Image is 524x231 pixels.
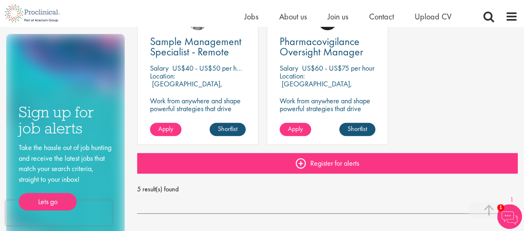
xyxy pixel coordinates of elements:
[150,34,241,59] span: Sample Management Specialist - Remote
[506,195,518,205] a: 1
[280,97,375,136] p: Work from anywhere and shape powerful strategies that drive results! Enjoy the freedom of remote ...
[279,11,307,22] a: About us
[280,63,298,73] span: Salary
[244,11,258,22] a: Jobs
[150,63,169,73] span: Salary
[497,204,522,229] img: Chatbot
[288,124,303,133] span: Apply
[280,34,363,59] span: Pharmacovigilance Oversight Manager
[137,153,518,174] a: Register for alerts
[328,11,348,22] a: Join us
[137,183,518,195] span: 5 result(s) found
[172,63,246,73] p: US$40 - US$50 per hour
[150,97,246,136] p: Work from anywhere and shape powerful strategies that drive results! Enjoy the freedom of remote ...
[19,193,77,210] a: Lets go
[6,200,112,225] iframe: reCAPTCHA
[150,79,222,96] p: [GEOGRAPHIC_DATA], [GEOGRAPHIC_DATA]
[280,79,352,96] p: [GEOGRAPHIC_DATA], [GEOGRAPHIC_DATA]
[415,11,452,22] a: Upload CV
[150,36,246,57] a: Sample Management Specialist - Remote
[19,104,112,136] h3: Sign up for job alerts
[158,124,173,133] span: Apply
[280,123,311,136] a: Apply
[280,71,305,81] span: Location:
[302,63,374,73] p: US$60 - US$75 per hour
[210,123,246,136] a: Shortlist
[497,204,504,211] span: 1
[369,11,394,22] a: Contact
[339,123,375,136] a: Shortlist
[280,36,375,57] a: Pharmacovigilance Oversight Manager
[150,123,181,136] a: Apply
[150,71,175,81] span: Location:
[19,142,112,210] div: Take the hassle out of job hunting and receive the latest jobs that match your search criteria, s...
